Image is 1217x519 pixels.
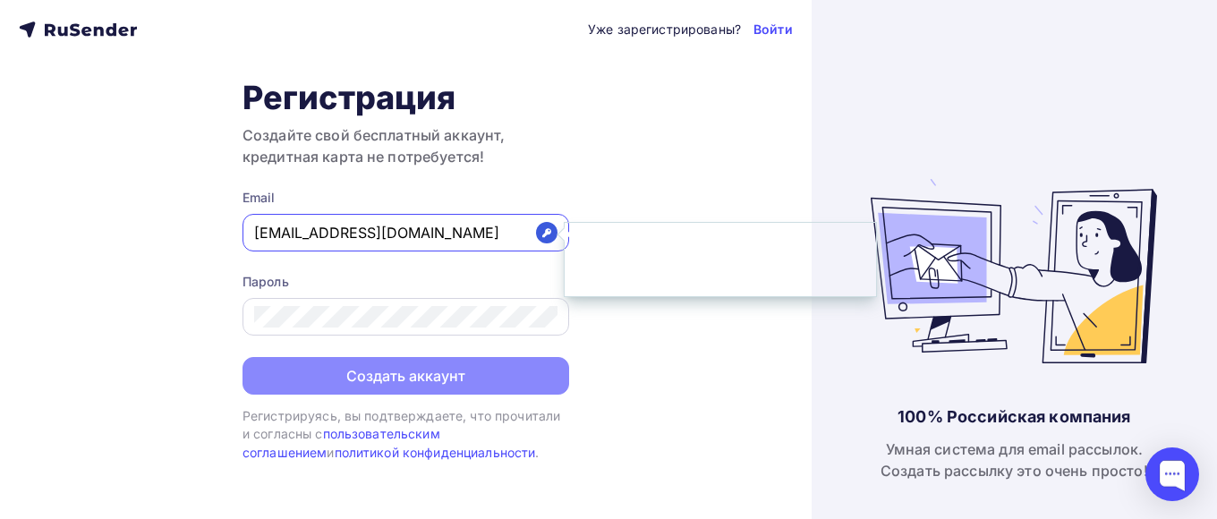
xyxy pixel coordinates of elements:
[243,189,569,207] div: Email
[898,406,1130,428] div: 100% Российская компания
[881,438,1148,481] div: Умная система для email рассылок. Создать рассылку это очень просто!
[254,222,557,243] input: Укажите свой email
[243,357,569,395] button: Создать аккаунт
[753,21,793,38] a: Войти
[243,273,569,291] div: Пароль
[588,21,741,38] div: Уже зарегистрированы?
[536,222,557,243] multipassword: MultiPassword
[243,124,569,167] h3: Создайте свой бесплатный аккаунт, кредитная карта не потребуется!
[243,426,440,459] a: пользовательским соглашением
[335,445,536,460] a: политикой конфиденциальности
[243,78,569,117] h1: Регистрация
[243,407,569,462] div: Регистрируясь, вы подтверждаете, что прочитали и согласны с и .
